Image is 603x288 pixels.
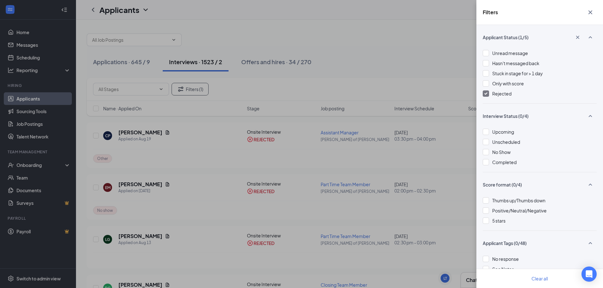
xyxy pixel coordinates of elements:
span: No response [492,256,519,262]
div: Open Intercom Messenger [581,267,597,282]
span: Score format (0/4) [483,181,522,188]
span: See Notes [492,266,514,272]
svg: SmallChevronUp [587,181,594,188]
span: Interview Status (0/4) [483,113,529,119]
svg: SmallChevronUp [587,112,594,120]
span: Unread message [492,50,528,56]
button: SmallChevronUp [584,179,597,191]
button: Clear all [524,272,556,285]
button: Cross [571,32,584,43]
img: checkbox [484,92,487,95]
span: Rejected [492,91,512,96]
span: Positive/Neutral/Negative [492,208,547,213]
h5: Filters [483,9,498,16]
button: SmallChevronUp [584,237,597,249]
svg: SmallChevronUp [587,239,594,247]
span: Hasn't messaged back [492,60,539,66]
svg: Cross [587,9,594,16]
span: Applicant Tags (0/48) [483,240,527,246]
span: Applicant Status (1/5) [483,34,529,40]
span: Completed [492,159,517,165]
span: Upcoming [492,129,514,135]
span: 5 stars [492,218,506,224]
svg: SmallChevronUp [587,34,594,41]
span: Only with score [492,81,524,86]
span: No Show [492,149,511,155]
span: Unscheduled [492,139,520,145]
button: Cross [584,6,597,18]
button: SmallChevronUp [584,31,597,43]
span: Thumbs up/Thumbs down [492,198,545,203]
svg: Cross [575,34,581,40]
span: Stuck in stage for > 1 day [492,70,543,76]
button: SmallChevronUp [584,110,597,122]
